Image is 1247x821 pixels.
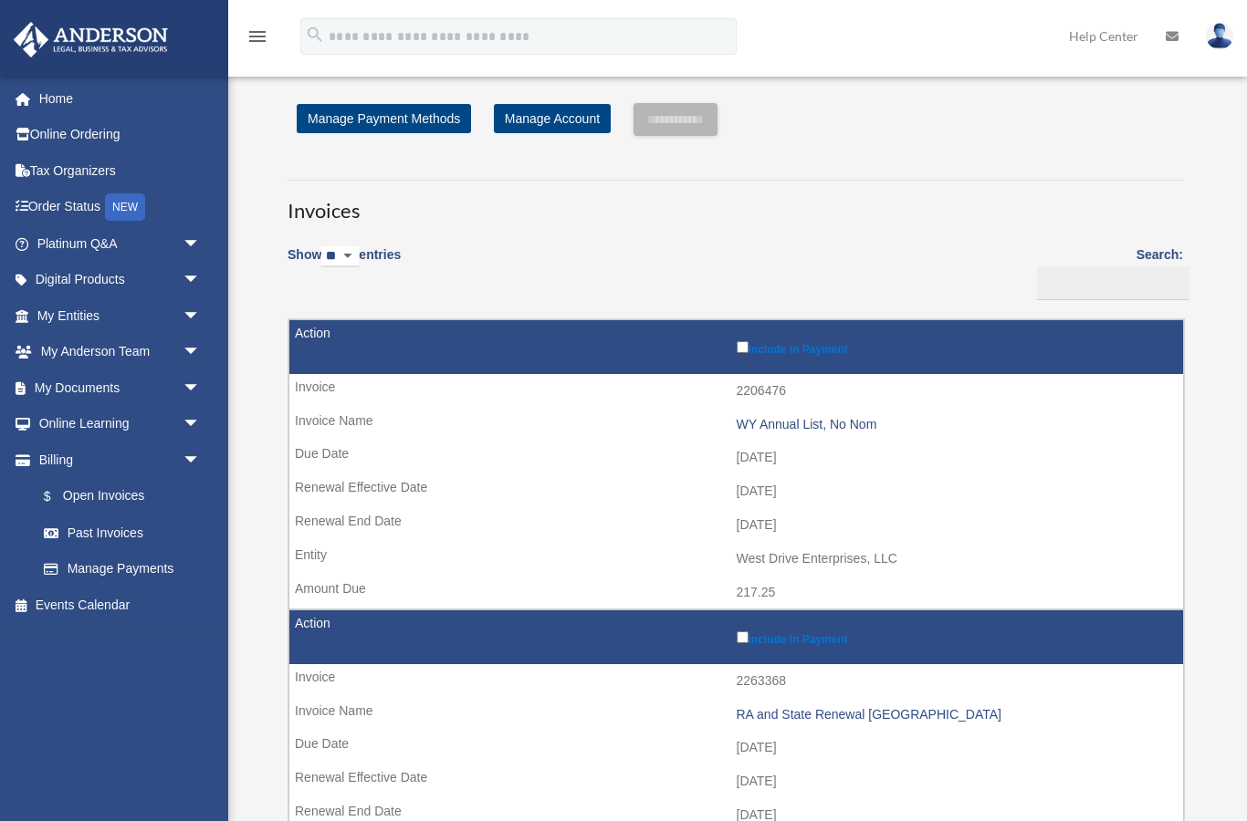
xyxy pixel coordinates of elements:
[288,180,1183,225] h3: Invoices
[183,334,219,371] span: arrow_drop_down
[183,297,219,335] span: arrow_drop_down
[289,664,1183,699] td: 2263368
[289,764,1183,799] td: [DATE]
[13,587,228,623] a: Events Calendar
[289,374,1183,409] td: 2206476
[8,22,173,57] img: Anderson Advisors Platinum Portal
[54,485,63,508] span: $
[289,542,1183,577] td: West Drive Enterprises, LLC
[13,334,228,370] a: My Anderson Teamarrow_drop_down
[13,152,228,189] a: Tax Organizers
[13,262,228,298] a: Digital Productsarrow_drop_down
[1031,244,1183,300] label: Search:
[289,474,1183,509] td: [DATE]
[737,338,1175,356] label: Include in Payment
[289,508,1183,543] td: [DATE]
[26,478,210,515] a: $Open Invoices
[305,25,325,45] i: search
[183,369,219,407] span: arrow_drop_down
[321,246,359,267] select: Showentries
[297,104,471,133] a: Manage Payment Methods
[183,262,219,299] span: arrow_drop_down
[737,707,1175,722] div: RA and State Renewal [GEOGRAPHIC_DATA]
[1037,266,1189,301] input: Search:
[288,244,401,286] label: Show entries
[105,193,145,221] div: NEW
[13,117,228,153] a: Online Ordering
[13,225,228,262] a: Platinum Q&Aarrow_drop_down
[13,80,228,117] a: Home
[737,341,749,353] input: Include in Payment
[494,104,611,133] a: Manage Account
[13,406,228,442] a: Online Learningarrow_drop_down
[737,417,1175,432] div: WY Annual List, No Nom
[13,189,228,226] a: Order StatusNEW
[13,297,228,334] a: My Entitiesarrow_drop_down
[737,628,1175,646] label: Include in Payment
[246,26,268,47] i: menu
[183,442,219,479] span: arrow_drop_down
[183,406,219,443] span: arrow_drop_down
[289,441,1183,475] td: [DATE]
[183,225,219,263] span: arrow_drop_down
[289,576,1183,610] td: 217.25
[26,551,219,587] a: Manage Payments
[246,32,268,47] a: menu
[737,631,749,643] input: Include in Payment
[289,731,1183,765] td: [DATE]
[13,442,219,478] a: Billingarrow_drop_down
[1206,23,1233,49] img: User Pic
[13,369,228,406] a: My Documentsarrow_drop_down
[26,514,219,551] a: Past Invoices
